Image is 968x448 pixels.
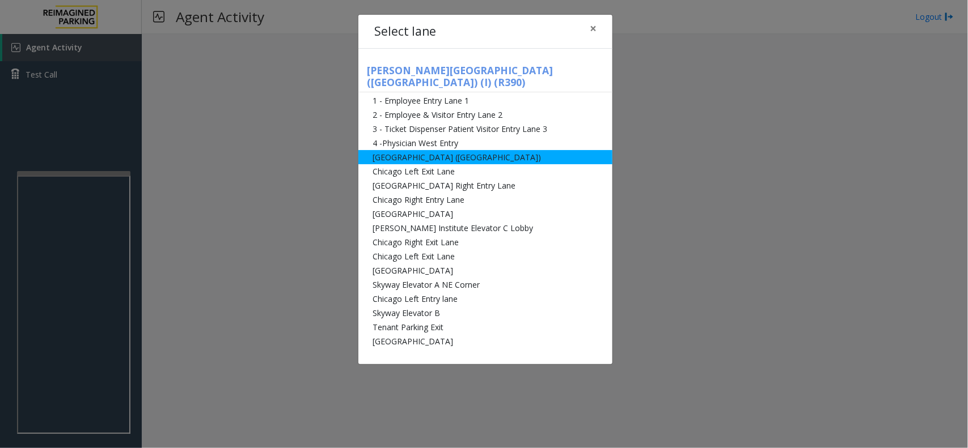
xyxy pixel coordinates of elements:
li: 4 -Physician West Entry [358,136,612,150]
li: Skyway Elevator A NE Corner [358,278,612,292]
button: Close [582,15,605,42]
li: 3 - Ticket Dispenser Patient Visitor Entry Lane 3 [358,122,612,136]
li: [GEOGRAPHIC_DATA] ([GEOGRAPHIC_DATA]) [358,150,612,164]
li: Chicago Left Exit Lane [358,164,612,178]
li: [GEOGRAPHIC_DATA] [358,334,612,348]
li: Tenant Parking Exit [358,320,612,334]
li: [PERSON_NAME] Institute Elevator C Lobby [358,221,612,235]
li: Chicago Right Entry Lane [358,193,612,207]
li: [GEOGRAPHIC_DATA] [358,207,612,221]
li: Chicago Left Exit Lane [358,249,612,263]
h5: [PERSON_NAME][GEOGRAPHIC_DATA] ([GEOGRAPHIC_DATA]) (I) (R390) [358,65,612,92]
li: Skyway Elevator B [358,306,612,320]
span: × [590,20,597,36]
li: Chicago Right Exit Lane [358,235,612,249]
h4: Select lane [374,23,436,41]
li: 2 - Employee & Visitor Entry Lane 2 [358,108,612,122]
li: [GEOGRAPHIC_DATA] Right Entry Lane [358,178,612,193]
li: 1 - Employee Entry Lane 1 [358,93,612,108]
li: Chicago Left Entry lane [358,292,612,306]
li: [GEOGRAPHIC_DATA] [358,263,612,278]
